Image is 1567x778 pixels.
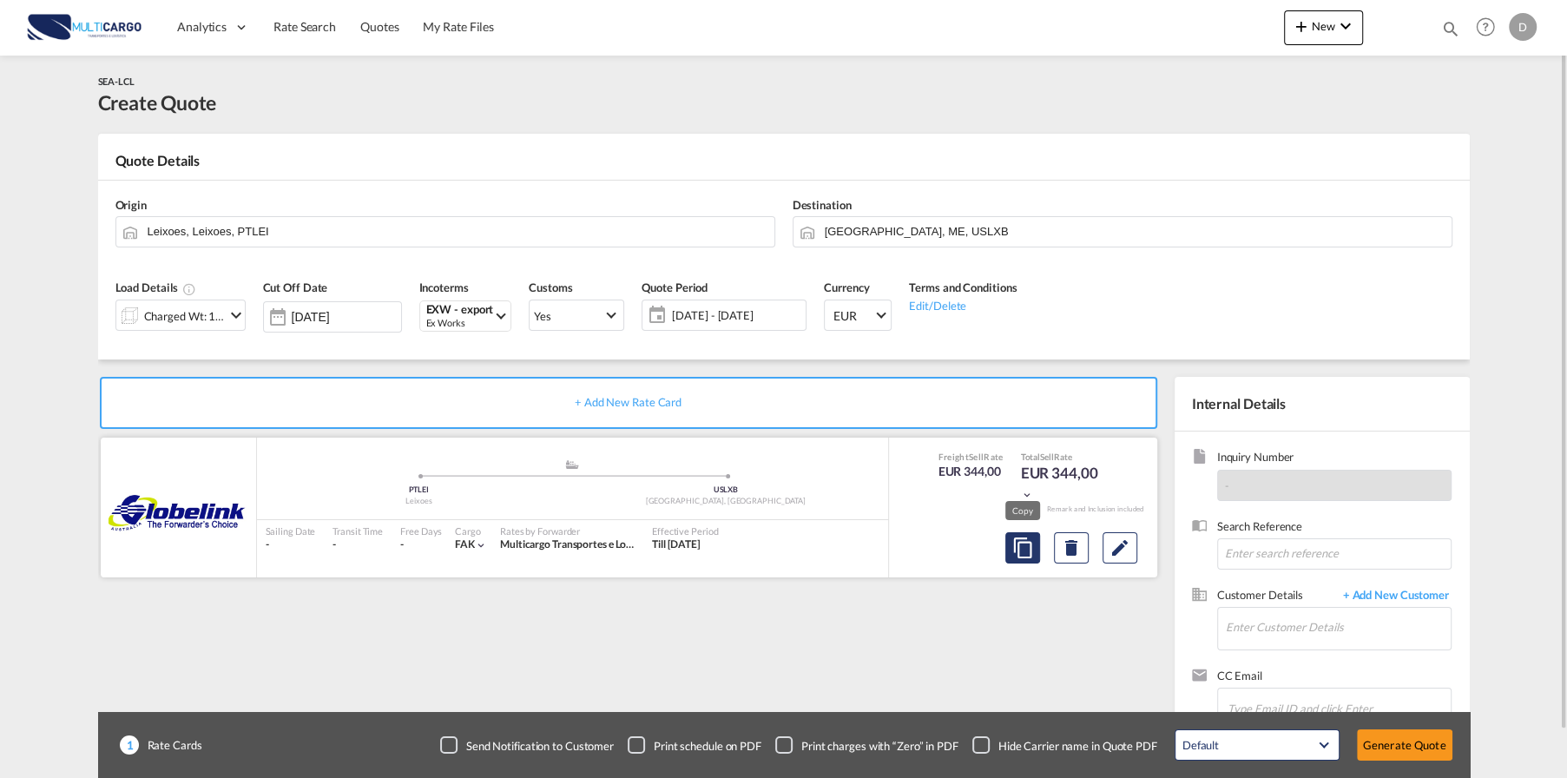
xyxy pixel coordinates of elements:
div: [GEOGRAPHIC_DATA], [GEOGRAPHIC_DATA] [572,496,879,507]
div: PTLEI [266,485,573,496]
span: Inquiry Number [1217,449,1452,469]
span: 1 [120,735,139,755]
md-icon: Chargeable Weight [182,282,196,296]
md-icon: icon-chevron-down [1335,16,1356,36]
div: Print schedule on PDF [654,738,761,754]
input: Select [292,310,401,324]
md-icon: icon-magnify [1441,19,1460,38]
div: EUR 344,00 [1020,463,1107,504]
md-icon: assets/icons/custom/copyQuote.svg [1012,537,1033,558]
input: Search by Door/Port [148,216,766,247]
span: Origin [115,198,147,212]
span: Currency [824,280,869,294]
span: Cut Off Date [263,280,328,294]
div: Multicargo Transportes e Logistica [500,537,635,552]
input: Enter Customer Details [1226,608,1451,647]
div: EXW - export [426,303,494,316]
div: Charged Wt: 1,00 W/Micon-chevron-down [115,300,246,331]
span: [DATE] - [DATE] [672,307,801,323]
span: Customs [529,280,572,294]
span: Analytics [177,18,227,36]
md-icon: icon-plus 400-fg [1291,16,1312,36]
md-icon: assets/icons/custom/ship-fill.svg [562,460,583,469]
span: Rate Cards [139,737,202,753]
div: Cargo [455,524,487,537]
span: Terms and Conditions [909,280,1017,294]
div: USLXB [572,485,879,496]
div: Create Quote [98,89,217,116]
div: Yes [534,309,551,323]
md-icon: icon-calendar [642,305,663,326]
div: Edit/Delete [909,296,1017,313]
span: Sell [1040,452,1054,462]
span: New [1291,19,1356,33]
div: Transit Time [332,524,383,537]
div: Send Notification to Customer [466,738,614,754]
span: + Add New Customer [1334,587,1452,607]
div: D [1509,13,1537,41]
div: Free Days [400,524,442,537]
button: Generate Quote [1357,729,1452,761]
span: FAK [455,537,475,551]
div: Ex Works [426,316,494,329]
span: Rate Search [273,19,336,34]
span: Quote Period [642,280,708,294]
div: Print charges with “Zero” in PDF [801,738,958,754]
md-select: Select Incoterms: EXW - export Ex Works [419,300,512,332]
div: Internal Details [1175,377,1470,431]
span: SEA-LCL [98,76,135,87]
span: Incoterms [419,280,469,294]
md-checkbox: Checkbox No Ink [775,736,958,754]
md-select: Select Customs: Yes [529,300,624,331]
div: EUR 344,00 [938,463,1004,480]
button: Edit [1103,532,1137,564]
div: Hide Carrier name in Quote PDF [998,738,1157,754]
span: EUR [833,307,873,325]
span: Help [1471,12,1500,42]
img: 82db67801a5411eeacfdbd8acfa81e61.png [26,8,143,47]
span: Load Details [115,280,197,294]
span: [DATE] - [DATE] [668,303,806,327]
span: Customer Details [1217,587,1334,607]
md-input-container: Leixoes, Leixoes, PTLEI [115,216,775,247]
input: Enter search reference [1217,538,1452,570]
span: Multicargo Transportes e Logistica [500,537,655,551]
div: Help [1471,12,1509,43]
div: Remark and Inclusion included [1034,504,1157,514]
div: Leixoes [266,496,573,507]
div: Effective Period [652,524,718,537]
md-icon: icon-chevron-down [226,305,247,326]
span: Quotes [360,19,398,34]
div: Quote Details [98,151,1470,179]
div: Total Rate [1020,451,1107,463]
md-tooltip: Copy [1005,501,1040,520]
div: - [400,537,404,552]
span: Destination [793,198,852,212]
md-checkbox: Checkbox No Ink [628,736,761,754]
div: Sailing Date [266,524,316,537]
div: Charged Wt: 1,00 W/M [144,304,226,328]
div: Freight Rate [938,451,1004,463]
md-icon: icon-chevron-down [1020,489,1032,501]
md-checkbox: Checkbox No Ink [972,736,1157,754]
span: CC Email [1217,668,1452,688]
md-icon: icon-chevron-down [475,539,487,551]
span: My Rate Files [423,19,494,34]
md-input-container: Lisbon, ME, USLXB [793,216,1452,247]
div: Default [1182,738,1219,752]
div: Till 11 Oct 2025 [652,537,701,552]
div: - [332,537,383,552]
md-select: Select Currency: € EUREuro [824,300,892,331]
input: Search by Door/Port [825,216,1443,247]
span: Search Reference [1217,518,1452,538]
span: Till [DATE] [652,537,701,551]
div: - [266,537,316,552]
md-chips-wrap: Chips container. Enter the text area, then type text, and press enter to add a chip. [1225,689,1451,727]
img: GLOBELINK [109,492,247,536]
div: icon-magnify [1441,19,1460,45]
span: - [1225,478,1229,492]
button: Copy [1005,532,1040,564]
md-checkbox: Checkbox No Ink [440,736,614,754]
span: + Add New Rate Card [575,395,681,409]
